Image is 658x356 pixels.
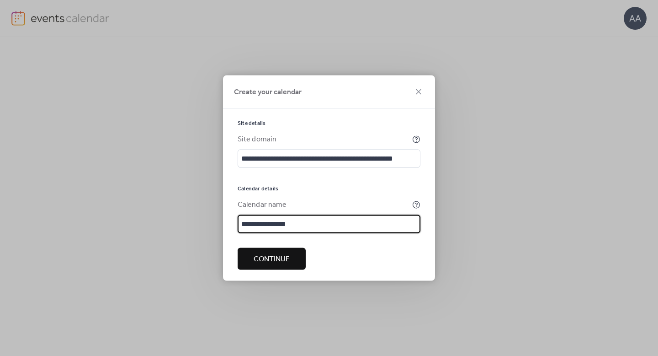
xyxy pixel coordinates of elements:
[238,185,278,193] span: Calendar details
[238,248,306,270] button: Continue
[238,120,265,127] span: Site details
[234,87,302,98] span: Create your calendar
[238,134,410,145] div: Site domain
[254,254,290,265] span: Continue
[238,200,410,210] div: Calendar name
